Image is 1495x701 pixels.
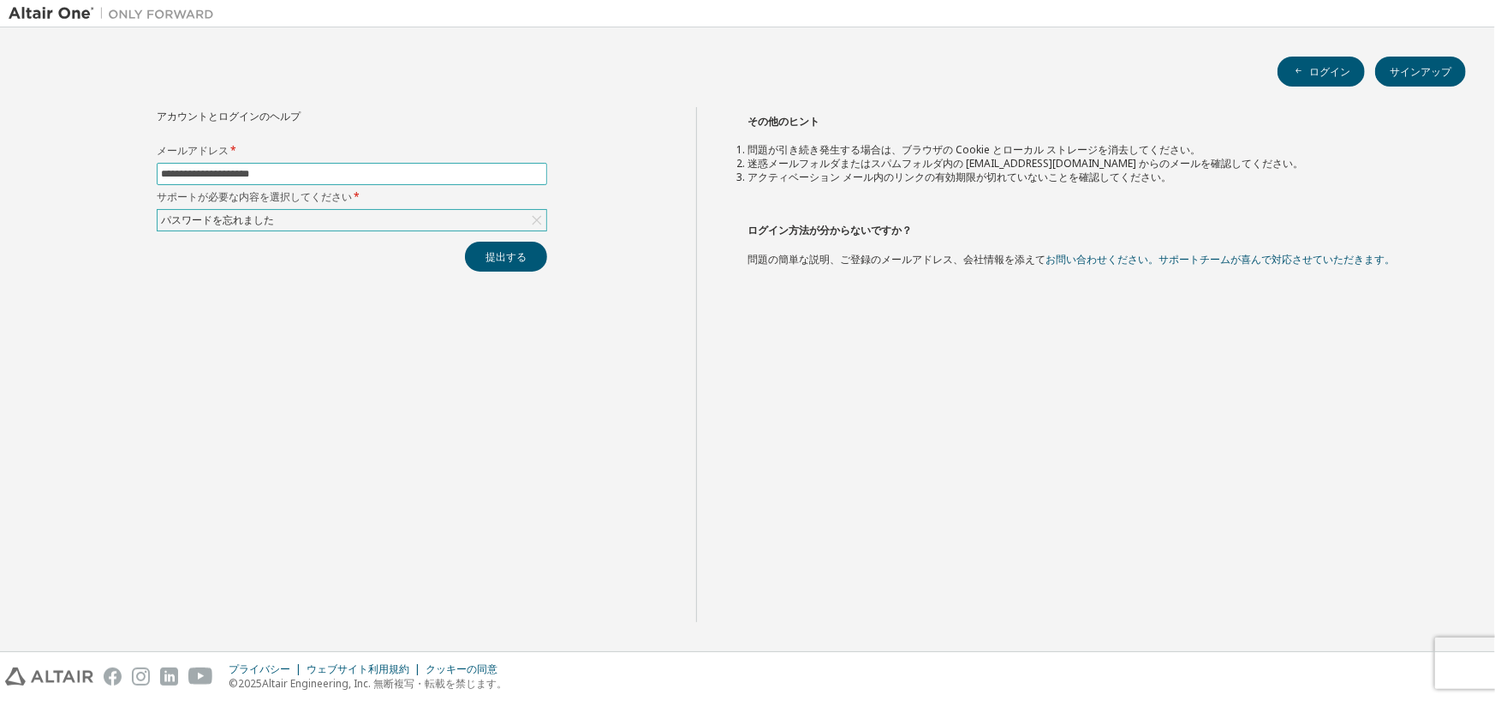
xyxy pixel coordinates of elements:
[748,252,1046,267] font: 問題の簡単な説明、ご登録のメールアドレス、会社情報を添えて
[188,668,213,686] img: youtube.svg
[1046,252,1396,267] a: お問い合わせください。サポートチームが喜んで対応させていただきます。
[229,662,290,676] font: プライバシー
[465,242,547,272] button: 提出する
[748,156,1304,171] font: 迷惑メールフォルダまたはスパムフォルダ内の [EMAIL_ADDRESS][DOMAIN_NAME] からのメールを確認してください。
[262,676,507,691] font: Altair Engineering, Inc. 無断複写・転載を禁じます。
[485,249,527,264] font: 提出する
[161,213,274,227] font: パスワードを忘れました
[748,170,1172,184] font: アクティベーション メール内のリンクの有効期限が切れていないことを確認してください。
[426,662,497,676] font: クッキーの同意
[5,668,93,686] img: altair_logo.svg
[104,668,122,686] img: facebook.svg
[307,662,409,676] font: ウェブサイト利用規約
[157,189,352,204] font: サポートが必要な内容を選択してください
[157,143,229,158] font: メールアドレス
[748,114,820,129] font: その他のヒント
[229,676,238,691] font: ©
[132,668,150,686] img: instagram.svg
[238,676,262,691] font: 2025
[157,109,301,123] font: アカウントとログインのヘルプ
[9,5,223,22] img: アルタイルワン
[160,668,178,686] img: linkedin.svg
[158,210,546,231] div: パスワードを忘れました
[1390,64,1451,79] font: サインアップ
[748,223,913,237] font: ログイン方法が分からないですか？
[1278,57,1365,87] button: ログイン
[748,142,1201,157] font: 問題が引き続き発生する場合は、ブラウザの Cookie とローカル ストレージを消去してください。
[1375,57,1466,87] button: サインアップ
[1309,64,1350,79] font: ログイン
